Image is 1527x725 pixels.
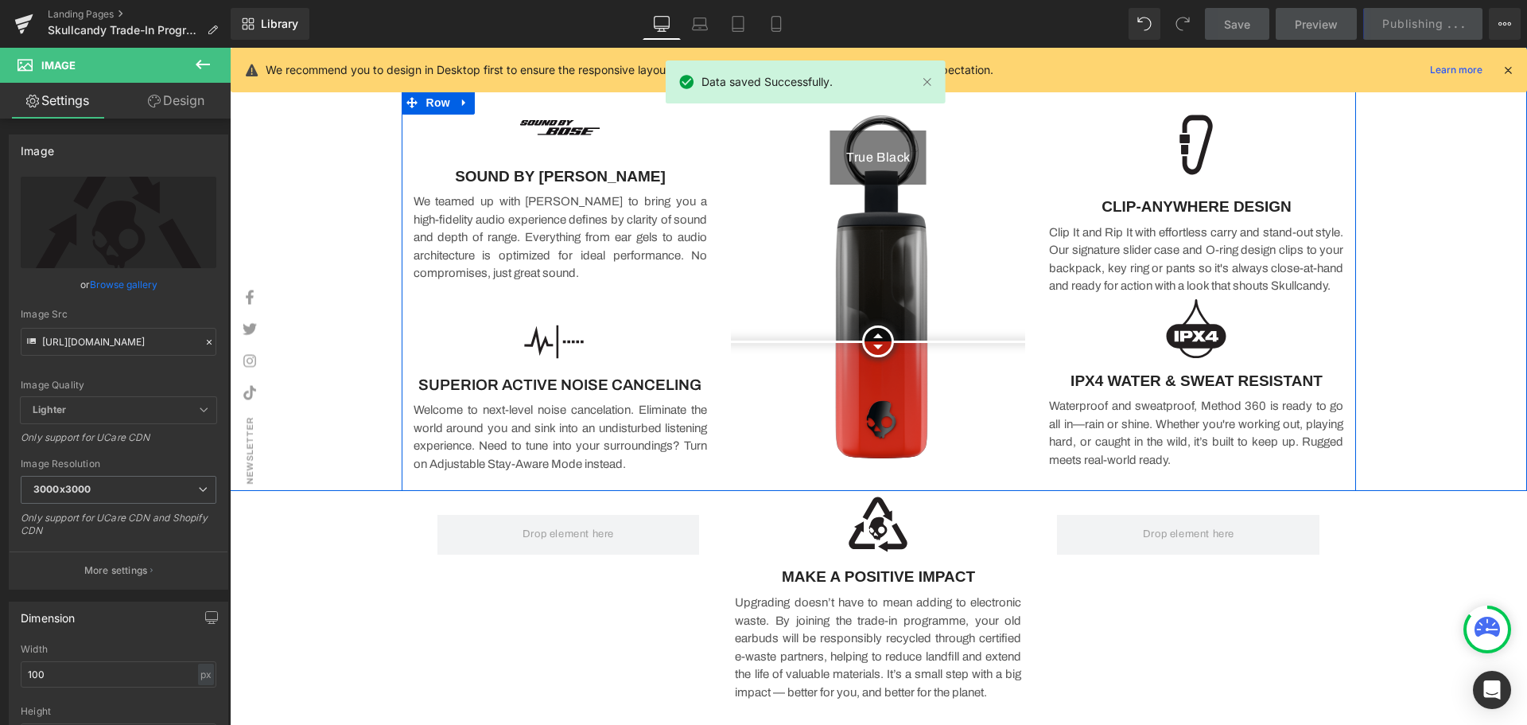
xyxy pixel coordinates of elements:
div: Image [21,135,54,158]
button: Undo [1129,8,1160,40]
a: New Library [231,8,309,40]
a: Landing Pages [48,8,231,21]
div: Image Src [21,309,216,320]
p: CLIP-ANYWHERE DESIGN [819,150,1113,170]
b: 3000x3000 [33,483,91,495]
p: We recommend you to design in Desktop first to ensure the responsive layout would display correct... [266,61,993,79]
div: Only support for UCare CDN and Shopify CDN [21,512,216,548]
a: Expand / Collapse [224,43,245,67]
p: Clip It and Rip It with effortless carry and stand-out style. Our signature slider case and O-rin... [819,176,1113,248]
span: Library [261,17,298,31]
b: Lighter [33,403,66,415]
input: Link [21,328,216,356]
p: IPX4 WATER & SWEAT RESISTANT [819,324,1113,344]
span: Skullcandy Trade-In Programme [48,24,200,37]
span: Preview [1295,16,1338,33]
p: More settings [84,563,148,578]
h3: Why Upgrade Now? [184,9,1114,43]
div: or [21,276,216,293]
a: Mobile [757,8,795,40]
button: More settings [10,552,227,589]
p: SUPERIOR ACTIVE NOISE CANCELING [184,328,478,348]
a: Laptop [681,8,719,40]
a: Desktop [643,8,681,40]
button: More [1489,8,1521,40]
p: Upgrading doesn’t have to mean adding to electronic waste. By joining the trade-in programme, you... [505,546,791,653]
div: px [198,664,214,685]
div: Open Intercom Messenger [1473,671,1511,709]
div: Image Resolution [21,458,216,470]
a: Learn more [1424,60,1489,80]
p: Welcome to next-level noise cancelation. Eliminate the world around you and sink into an undistur... [184,353,478,425]
div: Only support for UCare CDN [21,431,216,454]
div: Width [21,644,216,655]
a: Design [119,83,234,119]
a: Tablet [719,8,757,40]
div: True Black [600,83,697,138]
span: Image [41,59,76,72]
a: Browse gallery [90,271,157,298]
p: Waterproof and sweatproof, Method 360 is ready to go all in—rain or shine. Whether you're working... [819,349,1113,421]
div: Image Quality [21,380,216,391]
div: Dimension [21,602,76,625]
p: We teamed up with [PERSON_NAME] to bring you a high-fidelity audio experience defines by clarity ... [184,145,478,235]
div: Height [21,706,216,717]
span: Save [1224,16,1250,33]
a: Preview [1276,8,1357,40]
span: Row [192,43,224,67]
p: SOUND BY [PERSON_NAME] [184,119,478,139]
p: MAKE A POSITIVE IMPACT [505,520,791,540]
input: auto [21,661,216,688]
button: Redo [1167,8,1199,40]
span: Data saved Successfully. [701,73,833,91]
